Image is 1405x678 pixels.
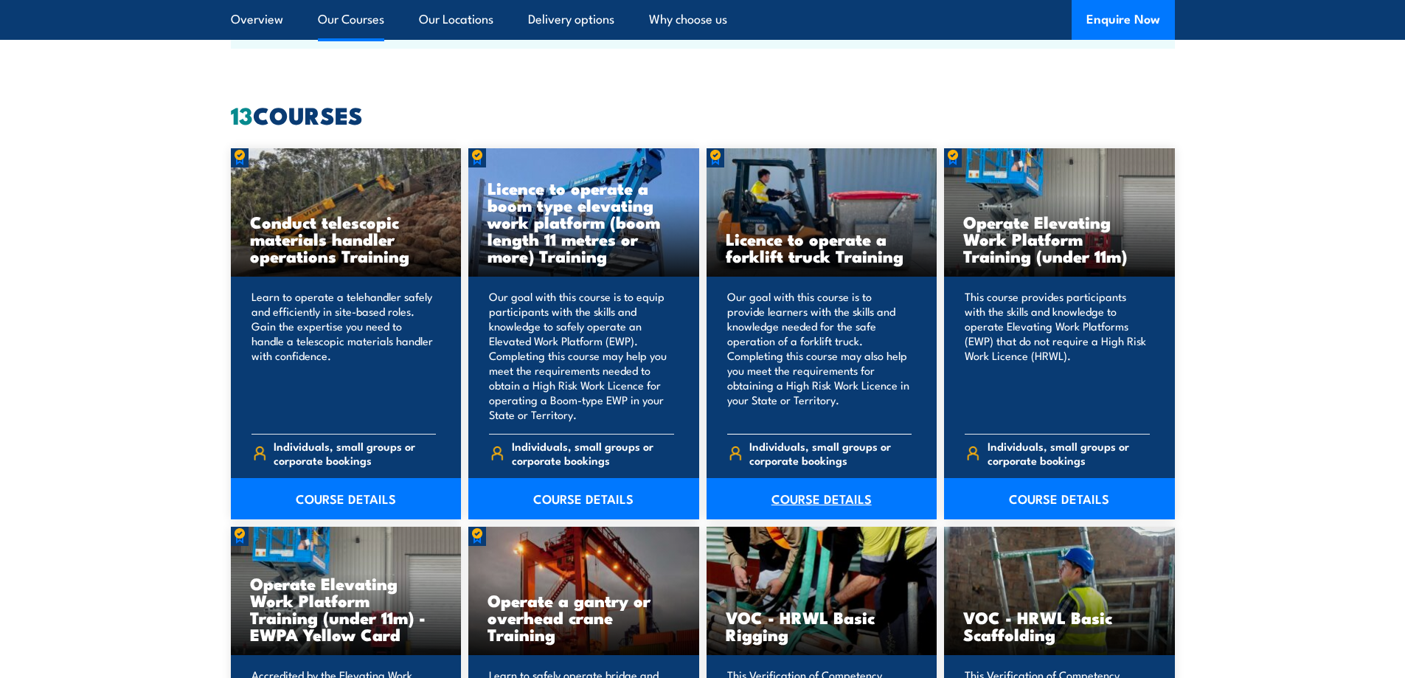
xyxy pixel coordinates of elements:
[251,289,437,422] p: Learn to operate a telehandler safely and efficiently in site-based roles. Gain the expertise you...
[749,439,912,467] span: Individuals, small groups or corporate bookings
[250,575,443,643] h3: Operate Elevating Work Platform Training (under 11m) - EWPA Yellow Card
[274,439,436,467] span: Individuals, small groups or corporate bookings
[231,104,1175,125] h2: COURSES
[963,609,1156,643] h3: VOC - HRWL Basic Scaffolding
[231,478,462,519] a: COURSE DETAILS
[963,213,1156,264] h3: Operate Elevating Work Platform Training (under 11m)
[965,289,1150,422] p: This course provides participants with the skills and knowledge to operate Elevating Work Platfor...
[512,439,674,467] span: Individuals, small groups or corporate bookings
[988,439,1150,467] span: Individuals, small groups or corporate bookings
[488,179,680,264] h3: Licence to operate a boom type elevating work platform (boom length 11 metres or more) Training
[489,289,674,422] p: Our goal with this course is to equip participants with the skills and knowledge to safely operat...
[468,478,699,519] a: COURSE DETAILS
[707,478,937,519] a: COURSE DETAILS
[726,230,918,264] h3: Licence to operate a forklift truck Training
[727,289,912,422] p: Our goal with this course is to provide learners with the skills and knowledge needed for the saf...
[944,478,1175,519] a: COURSE DETAILS
[231,96,253,133] strong: 13
[250,213,443,264] h3: Conduct telescopic materials handler operations Training
[488,592,680,643] h3: Operate a gantry or overhead crane Training
[726,609,918,643] h3: VOC - HRWL Basic Rigging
